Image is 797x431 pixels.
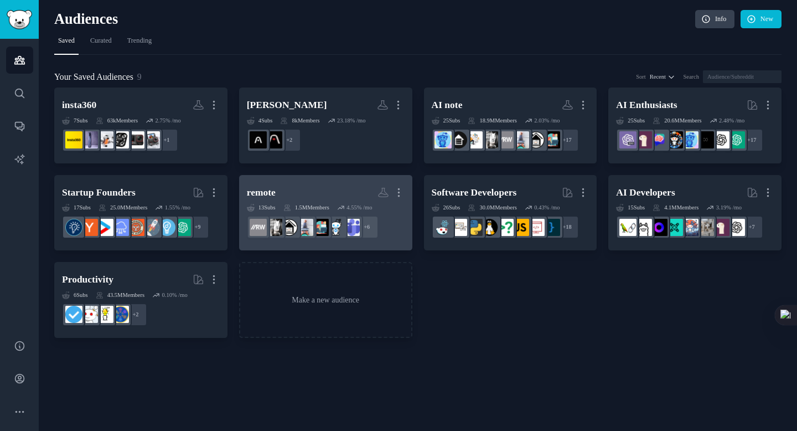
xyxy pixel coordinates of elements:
[278,129,301,152] div: + 2
[96,117,138,125] div: 63k Members
[681,131,698,148] img: artificial
[432,204,460,212] div: 26 Sub s
[434,219,452,236] img: reactjs
[112,306,129,323] img: LifeProTips
[54,32,79,55] a: Saved
[265,219,282,236] img: RemoteWorkers
[143,131,160,148] img: Insta360AcePro
[283,204,329,212] div: 1.5M Members
[343,219,360,236] img: MicrosoftTeams
[741,10,782,29] a: New
[54,88,227,163] a: insta3607Subs63kMembers2.75% /mo+1Insta360AceProInsta360AcePro2Insta360DronesInsta360AntiGravity3...
[327,219,344,236] img: Zoom
[616,204,645,212] div: 15 Sub s
[636,73,646,81] div: Sort
[156,117,181,125] div: 2.75 % /mo
[556,215,579,239] div: + 18
[650,73,676,81] button: Recent
[239,262,412,338] a: Make a new audience
[165,204,190,212] div: 1.55 % /mo
[534,204,560,212] div: 0.43 % /mo
[355,215,379,239] div: + 6
[127,36,152,46] span: Trending
[681,219,698,236] img: AI_Agents
[86,32,116,55] a: Curated
[124,303,147,326] div: + 2
[432,117,460,125] div: 25 Sub s
[96,306,113,323] img: lifehacks
[62,98,96,112] div: insta360
[616,98,677,112] div: AI Enthusiasts
[635,219,652,236] img: ollama
[54,11,695,28] h2: Audiences
[496,219,514,236] img: cscareerquestions
[608,175,782,251] a: AI Developers15Subs4.1MMembers3.19% /mo+7OpenAILocalLLaMAChatGPTCodingAI_AgentsLLMDevsLocalLLMoll...
[296,219,313,236] img: RemoteWorkFromHome
[683,73,699,81] div: Search
[247,117,273,125] div: 4 Sub s
[280,117,319,125] div: 8k Members
[703,70,782,83] input: Audience/Subreddit
[635,131,652,148] img: LocalLLaMA
[650,219,667,236] img: LocalLLM
[512,131,529,148] img: RemoteWorkFromHome
[697,131,714,148] img: ArtificialInteligence
[616,186,675,199] div: AI Developers
[481,131,498,148] img: RemoteWorkers
[712,219,729,236] img: LocalLLaMA
[712,131,729,148] img: OpenAI
[247,186,276,199] div: remote
[666,219,683,236] img: LLMDevs
[740,215,763,239] div: + 7
[468,204,516,212] div: 30.0M Members
[250,219,267,236] img: remoteworking
[697,219,714,236] img: ChatGPTCoding
[96,291,144,299] div: 43.5M Members
[434,131,452,148] img: artificial
[65,131,82,148] img: Insta360
[81,131,98,148] img: 360Cameras
[239,88,412,163] a: [PERSON_NAME]4Subs8kMembers23.18% /mo+2PlaudNotePLAUDAI
[619,131,636,148] img: ChatGPTPro
[496,131,514,148] img: remoteworking
[54,70,133,84] span: Your Saved Audiences
[728,219,745,236] img: OpenAI
[62,273,113,286] div: Productivity
[432,98,463,112] div: AI note
[62,204,91,212] div: 17 Sub s
[543,219,560,236] img: programming
[250,131,267,148] img: PLAUDAI
[450,131,467,148] img: selfhosted
[556,129,579,152] div: + 17
[312,219,329,236] img: WorkFromHomeClub
[616,117,645,125] div: 25 Sub s
[265,131,282,148] img: PlaudNote
[481,219,498,236] img: linux
[465,219,483,236] img: Python
[137,72,142,81] span: 9
[62,291,88,299] div: 6 Sub s
[158,219,175,236] img: Entrepreneur
[247,98,327,112] div: [PERSON_NAME]
[127,219,144,236] img: EntrepreneurRideAlong
[54,175,227,251] a: Startup Founders17Subs25.0MMembers1.55% /mo+9ChatGPTEntrepreneurstartupsEntrepreneurRideAlongSaaS...
[450,219,467,236] img: learnpython
[112,219,129,236] img: SaaS
[96,219,113,236] img: startup
[534,117,560,125] div: 2.03 % /mo
[695,10,734,29] a: Info
[58,36,75,46] span: Saved
[716,204,742,212] div: 3.19 % /mo
[186,215,209,239] div: + 9
[99,204,147,212] div: 25.0M Members
[424,88,597,163] a: AI note25Subs18.9MMembers2.03% /mo+17WorkFromHomeClubWFHRemoteWorkFromHomeremoteworkingRemoteWork...
[666,131,683,148] img: aiArt
[740,129,763,152] div: + 17
[465,131,483,148] img: RemoteJobs
[346,204,372,212] div: 4.55 % /mo
[512,219,529,236] img: javascript
[432,186,517,199] div: Software Developers
[65,306,82,323] img: getdisciplined
[281,219,298,236] img: WFH
[424,175,597,251] a: Software Developers26Subs30.0MMembers0.43% /mo+18programmingwebdevjavascriptcscareerquestionslinu...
